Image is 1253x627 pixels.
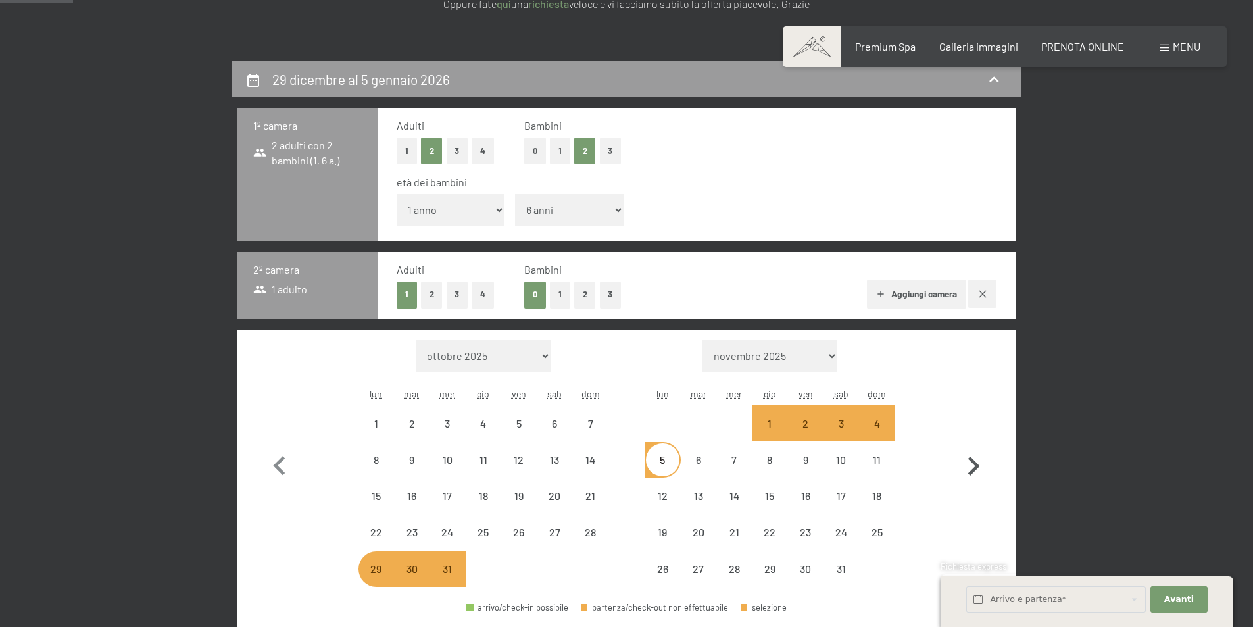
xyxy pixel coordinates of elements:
button: 0 [524,138,546,164]
button: 1 [397,138,417,164]
div: 15 [360,491,393,524]
div: 4 [467,418,500,451]
div: 17 [825,491,858,524]
div: 21 [718,527,750,560]
div: Wed Dec 03 2025 [430,405,465,441]
div: arrivo/check-in non effettuabile [537,514,572,550]
div: Sat Jan 31 2026 [823,551,859,587]
div: Fri Dec 05 2025 [501,405,537,441]
div: Sat Jan 10 2026 [823,442,859,478]
div: arrivo/check-in non effettuabile [823,442,859,478]
div: Sun Jan 04 2026 [859,405,895,441]
div: 7 [718,455,750,488]
div: arrivo/check-in non effettuabile [537,478,572,514]
div: 23 [789,527,822,560]
div: 19 [503,491,535,524]
div: arrivo/check-in non effettuabile [572,442,608,478]
button: 2 [421,138,443,164]
span: Bambini [524,263,562,276]
div: Fri Dec 12 2025 [501,442,537,478]
div: selezione [741,603,787,612]
button: 1 [397,282,417,309]
div: arrivo/check-in non effettuabile [572,478,608,514]
button: 3 [447,138,468,164]
div: Tue Dec 16 2025 [394,478,430,514]
div: 20 [682,527,715,560]
div: arrivo/check-in non effettuabile [681,514,716,550]
div: Tue Jan 13 2026 [681,478,716,514]
div: arrivo/check-in non effettuabile [645,514,680,550]
div: 12 [503,455,535,488]
div: arrivo/check-in non effettuabile [787,478,823,514]
button: Avanti [1150,586,1207,613]
div: Mon Jan 26 2026 [645,551,680,587]
span: Menu [1173,40,1200,53]
abbr: domenica [868,388,886,399]
div: 30 [395,564,428,597]
div: 1 [753,418,786,451]
div: 15 [753,491,786,524]
div: 3 [825,418,858,451]
div: Mon Dec 08 2025 [358,442,394,478]
span: Richiesta express [941,561,1006,572]
div: Fri Jan 02 2026 [787,405,823,441]
div: Fri Jan 30 2026 [787,551,823,587]
div: arrivo/check-in non effettuabile [466,405,501,441]
span: Avanti [1164,593,1194,605]
div: arrivo/check-in non effettuabile [859,514,895,550]
div: 1 [360,418,393,451]
button: Aggiungi camera [867,280,966,309]
button: 3 [447,282,468,309]
div: Tue Dec 09 2025 [394,442,430,478]
div: arrivo/check-in non effettuabile [358,405,394,441]
div: arrivo/check-in non effettuabile [572,514,608,550]
div: arrivo/check-in non effettuabile [752,478,787,514]
div: 5 [503,418,535,451]
div: Sun Jan 25 2026 [859,514,895,550]
div: Fri Dec 19 2025 [501,478,537,514]
div: arrivo/check-in non effettuabile [466,514,501,550]
div: arrivo/check-in non effettuabile [752,442,787,478]
div: partenza/check-out non effettuabile [581,603,728,612]
div: 16 [395,491,428,524]
div: Mon Jan 12 2026 [645,478,680,514]
div: Mon Dec 01 2025 [358,405,394,441]
button: 0 [524,282,546,309]
abbr: venerdì [512,388,526,399]
div: 2 [395,418,428,451]
abbr: lunedì [656,388,669,399]
div: Sun Dec 14 2025 [572,442,608,478]
div: 19 [646,527,679,560]
span: PRENOTA ONLINE [1041,40,1124,53]
button: 1 [550,282,570,309]
div: Thu Jan 08 2026 [752,442,787,478]
div: arrivo/check-in non effettuabile [358,442,394,478]
div: arrivo/check-in non effettuabile [394,551,430,587]
div: arrivo/check-in non effettuabile [823,478,859,514]
div: Thu Dec 18 2025 [466,478,501,514]
div: arrivo/check-in non effettuabile [645,478,680,514]
abbr: martedì [404,388,420,399]
div: arrivo/check-in non effettuabile [430,478,465,514]
div: 12 [646,491,679,524]
div: 20 [538,491,571,524]
div: arrivo/check-in non effettuabile [537,442,572,478]
div: arrivo/check-in non effettuabile [716,478,752,514]
abbr: sabato [834,388,848,399]
div: 2 [789,418,822,451]
div: 24 [825,527,858,560]
div: arrivo/check-in non effettuabile [645,551,680,587]
div: Thu Jan 29 2026 [752,551,787,587]
button: 2 [421,282,443,309]
div: Wed Jan 28 2026 [716,551,752,587]
div: Fri Jan 23 2026 [787,514,823,550]
div: arrivo/check-in non effettuabile [358,478,394,514]
div: 28 [574,527,606,560]
span: Adulti [397,119,424,132]
div: Mon Dec 29 2025 [358,551,394,587]
div: arrivo/check-in possibile [466,603,568,612]
div: arrivo/check-in non effettuabile [430,551,465,587]
div: arrivo/check-in non effettuabile [859,405,895,441]
button: 2 [574,138,596,164]
abbr: lunedì [370,388,382,399]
